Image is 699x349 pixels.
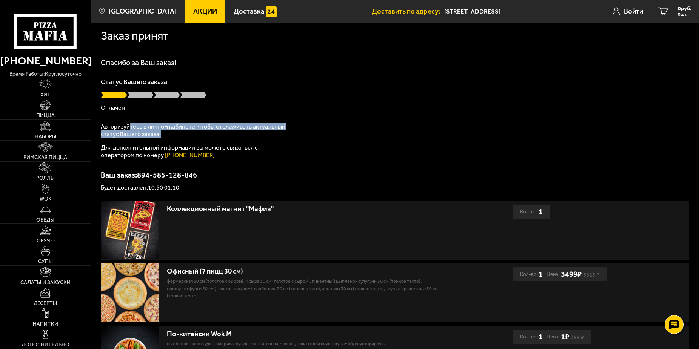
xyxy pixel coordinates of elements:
span: Дополнительно [22,342,69,347]
div: Кол-во: [520,205,543,219]
p: Оплачен [101,105,689,111]
span: Доставить по адресу: [372,8,444,15]
span: Пицца [36,113,55,118]
p: Авторизуйтесь в личном кабинете, чтобы отслеживать актуальный статус Вашего заказа. [101,123,289,138]
div: Кол-во: [520,330,543,344]
s: 5623 ₽ [583,273,599,277]
span: Доставка [234,8,264,15]
a: [PHONE_NUMBER] [165,152,215,159]
span: Римская пицца [23,155,67,160]
span: Салаты и закуски [20,280,71,285]
p: цыпленок, лапша удон, паприка, лук репчатый, кинза, чеснок, пикантный соус, соус Амой, соус шрирачи. [167,340,442,347]
p: Ваш заказ: 894-585-128-846 [101,171,689,179]
b: 1 [539,205,543,219]
b: 1 ₽ [561,332,569,341]
div: Офисный (7 пицц 30 см) [167,267,442,276]
b: 1 [539,267,543,281]
input: Ваш адрес доставки [444,5,584,18]
span: Акции [193,8,217,15]
p: Для дополнительной информации вы можете связаться с оператором по номеру [101,144,289,159]
span: [GEOGRAPHIC_DATA] [109,8,177,15]
img: 15daf4d41897b9f0e9f617042186c801.svg [266,6,277,17]
div: Кол-во: [520,267,543,281]
span: Горячее [34,238,56,243]
b: 3499 ₽ [561,269,582,279]
span: Цена: [547,330,559,344]
span: 0 шт. [678,12,691,17]
p: Статус Вашего заказа [101,78,689,85]
span: Супы [38,259,53,264]
p: Будет доставлен: 10:50 01.10 [101,185,689,191]
s: 399 ₽ [571,335,584,339]
h1: Заказ принят [101,30,169,42]
p: Фермерская 30 см (толстое с сыром), 4 сыра 30 см (толстое с сыром), Пикантный цыплёнок сулугуни 3... [167,277,442,299]
span: Наборы [35,134,56,139]
span: Обеды [36,217,54,223]
span: Десерты [34,301,57,306]
span: Напитки [33,321,58,327]
h1: Спасибо за Ваш заказ! [101,59,689,66]
span: Роллы [36,176,55,181]
span: 0 руб. [678,6,691,11]
b: 1 [539,330,543,344]
span: WOK [40,196,51,202]
div: По-китайски Wok M [167,330,442,338]
div: Коллекционный магнит "Мафия" [167,205,442,213]
span: Цена: [547,267,559,281]
span: Хит [40,92,51,98]
span: Войти [624,8,643,15]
